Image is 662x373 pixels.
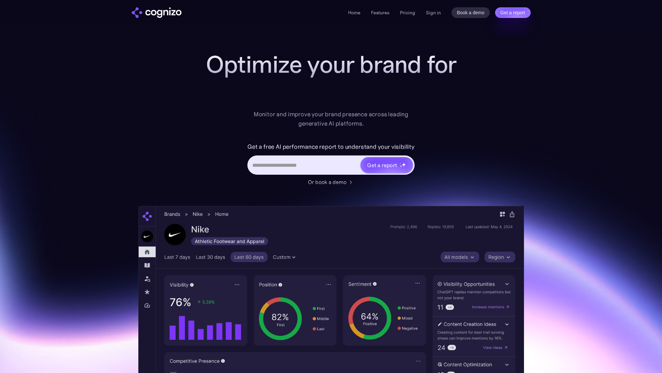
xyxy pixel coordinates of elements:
[308,178,346,186] div: Or book a demo
[400,163,401,164] img: star
[402,162,406,167] img: star
[400,10,415,16] a: Pricing
[495,7,531,18] a: Get a report
[249,110,413,128] div: Monitor and improve your brand presence across leading generative AI platforms.
[371,10,389,16] a: Features
[308,178,354,186] a: Or book a demo
[132,7,182,18] img: cognizo logo
[247,141,415,152] label: Get a free AI performance report to understand your visibility
[452,7,490,18] a: Book a demo
[400,165,402,167] img: star
[426,9,441,17] a: Sign in
[198,51,464,78] h1: Optimize your brand for
[360,156,414,174] a: Get a reportstarstarstar
[348,10,360,16] a: Home
[367,161,397,169] div: Get a report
